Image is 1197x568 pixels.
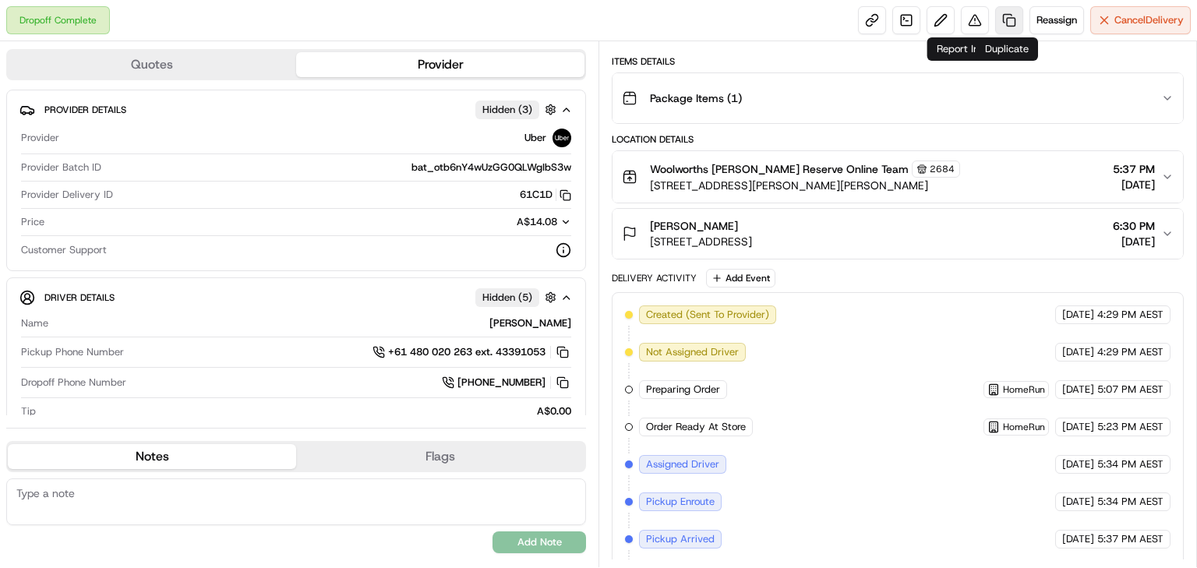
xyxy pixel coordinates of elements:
[650,218,738,234] span: [PERSON_NAME]
[21,404,36,418] span: Tip
[650,90,742,106] span: Package Items ( 1 )
[1003,421,1045,433] span: HomeRun
[1097,420,1163,434] span: 5:23 PM AEST
[475,100,560,119] button: Hidden (3)
[976,37,1038,61] div: Duplicate
[646,420,746,434] span: Order Ready At Store
[8,444,296,469] button: Notes
[1062,383,1094,397] span: [DATE]
[1062,532,1094,546] span: [DATE]
[442,374,571,391] a: [PHONE_NUMBER]
[21,316,48,330] span: Name
[1062,420,1094,434] span: [DATE]
[1097,457,1163,471] span: 5:34 PM AEST
[646,532,715,546] span: Pickup Arrived
[646,495,715,509] span: Pickup Enroute
[1062,495,1094,509] span: [DATE]
[650,178,960,193] span: [STREET_ADDRESS][PERSON_NAME][PERSON_NAME]
[650,234,752,249] span: [STREET_ADDRESS]
[1114,13,1184,27] span: Cancel Delivery
[21,131,59,145] span: Provider
[21,345,124,359] span: Pickup Phone Number
[1097,383,1163,397] span: 5:07 PM AEST
[21,376,126,390] span: Dropoff Phone Number
[646,308,769,322] span: Created (Sent To Provider)
[482,291,532,305] span: Hidden ( 5 )
[930,163,955,175] span: 2684
[646,457,719,471] span: Assigned Driver
[8,52,296,77] button: Quotes
[21,243,107,257] span: Customer Support
[296,52,584,77] button: Provider
[475,288,560,307] button: Hidden (5)
[411,161,571,175] span: bat_otb6nY4wUzGG0QLWgIbS3w
[296,444,584,469] button: Flags
[21,188,113,202] span: Provider Delivery ID
[1062,308,1094,322] span: [DATE]
[524,131,546,145] span: Uber
[42,404,571,418] div: A$0.00
[520,188,571,202] button: 61C1D
[646,345,739,359] span: Not Assigned Driver
[553,129,571,147] img: uber-new-logo.jpeg
[21,215,44,229] span: Price
[388,345,546,359] span: +61 480 020 263 ext. 43391053
[1113,234,1155,249] span: [DATE]
[1003,383,1045,396] span: HomeRun
[1029,6,1084,34] button: Reassign
[457,376,546,390] span: [PHONE_NUMBER]
[1113,177,1155,192] span: [DATE]
[1062,345,1094,359] span: [DATE]
[55,316,571,330] div: [PERSON_NAME]
[1062,457,1094,471] span: [DATE]
[44,291,115,304] span: Driver Details
[927,37,1017,61] div: Report Incident
[1097,345,1163,359] span: 4:29 PM AEST
[434,215,571,229] button: A$14.08
[21,161,101,175] span: Provider Batch ID
[613,209,1183,259] button: [PERSON_NAME][STREET_ADDRESS]6:30 PM[DATE]
[650,161,909,177] span: Woolworths [PERSON_NAME] Reserve Online Team
[706,269,775,288] button: Add Event
[612,272,697,284] div: Delivery Activity
[1097,495,1163,509] span: 5:34 PM AEST
[1036,13,1077,27] span: Reassign
[646,383,720,397] span: Preparing Order
[1113,218,1155,234] span: 6:30 PM
[1097,308,1163,322] span: 4:29 PM AEST
[613,151,1183,203] button: Woolworths [PERSON_NAME] Reserve Online Team2684[STREET_ADDRESS][PERSON_NAME][PERSON_NAME]5:37 PM...
[612,55,1184,68] div: Items Details
[44,104,126,116] span: Provider Details
[482,103,532,117] span: Hidden ( 3 )
[373,344,571,361] a: +61 480 020 263 ext. 43391053
[1090,6,1191,34] button: CancelDelivery
[517,215,557,228] span: A$14.08
[1113,161,1155,177] span: 5:37 PM
[19,97,573,122] button: Provider DetailsHidden (3)
[613,73,1183,123] button: Package Items (1)
[19,284,573,310] button: Driver DetailsHidden (5)
[612,133,1184,146] div: Location Details
[1097,532,1163,546] span: 5:37 PM AEST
